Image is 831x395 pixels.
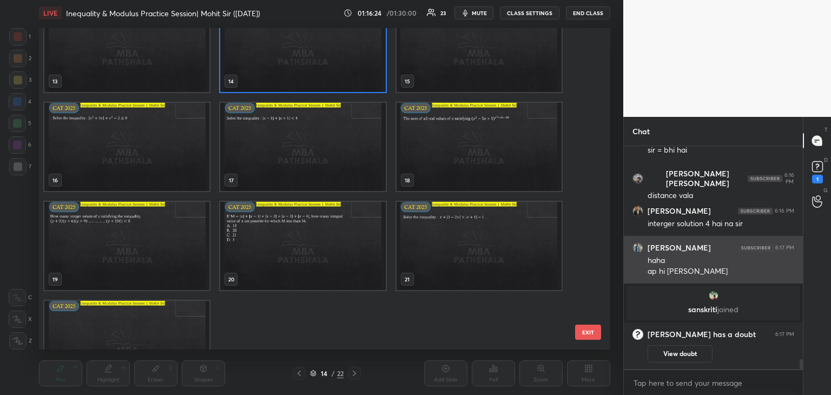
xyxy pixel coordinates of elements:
p: D [824,156,828,164]
div: 2 [9,50,31,67]
div: 6:16 PM [775,208,794,214]
div: LIVE [39,6,62,19]
img: thumbnail.jpg [708,290,719,301]
div: 22 [337,368,344,378]
h6: [PERSON_NAME] [648,243,711,253]
div: 4 [9,93,31,110]
img: 4P8fHbbgJtejmAAAAAElFTkSuQmCC [738,245,773,251]
p: G [823,186,828,194]
p: Chat [624,117,658,146]
div: 6 [9,136,31,154]
div: 6:17 PM [775,331,794,338]
div: 14 [319,370,329,377]
span: joined [717,304,738,314]
img: 1756726271APZTIZ.pdf [220,202,385,290]
img: thumbnail.jpg [633,206,643,216]
p: T [825,126,828,134]
div: distance vala [648,190,794,201]
div: X [9,311,32,328]
button: EXIT [575,325,601,340]
div: C [9,289,32,306]
div: 7 [9,158,31,175]
img: 1756726271APZTIZ.pdf [220,103,385,191]
div: interger solution 4 hai na sir [648,219,794,229]
img: 1756726271APZTIZ.pdf [397,4,562,92]
img: 1756726271APZTIZ.pdf [397,103,562,191]
div: 5 [9,115,31,132]
img: 1756726271APZTIZ.pdf [397,202,562,290]
p: sanskriti [633,305,794,314]
div: 1 [812,175,823,183]
h6: [PERSON_NAME] [648,206,711,216]
img: 4P8fHbbgJtejmAAAAAElFTkSuQmCC [748,175,782,182]
div: 3 [9,71,31,89]
span: mute [472,9,487,17]
h6: [PERSON_NAME] has a doubt [648,330,756,339]
div: grid [624,146,803,369]
button: END CLASS [566,6,610,19]
img: 1756726271APZTIZ.pdf [44,103,209,191]
div: 23 [440,10,446,16]
img: 1756726271APZTIZ.pdf [44,4,209,92]
div: Z [9,332,32,350]
img: 1756726271APZTIZ.pdf [220,4,385,92]
div: sir = bhi hai [648,145,794,156]
div: grid [39,28,591,350]
button: View doubt [648,345,713,363]
div: 6:16 PM [784,172,794,185]
div: haha [648,255,794,266]
div: ap hi [PERSON_NAME] [648,266,794,277]
h4: Inequality & Modulus Practice Session| Mohit Sir ([DATE]) [66,8,260,18]
div: / [332,370,335,377]
div: 1 [9,28,31,45]
div: 6:17 PM [775,245,794,251]
img: 4P8fHbbgJtejmAAAAAElFTkSuQmCC [738,208,773,214]
h6: [PERSON_NAME] [PERSON_NAME] [648,169,748,188]
img: 1756726271APZTIZ.pdf [44,301,209,389]
img: thumbnail.jpg [633,174,643,183]
img: 1756726271APZTIZ.pdf [44,202,209,290]
button: CLASS SETTINGS [500,6,559,19]
img: thumbnail.jpg [633,243,643,253]
button: mute [454,6,493,19]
